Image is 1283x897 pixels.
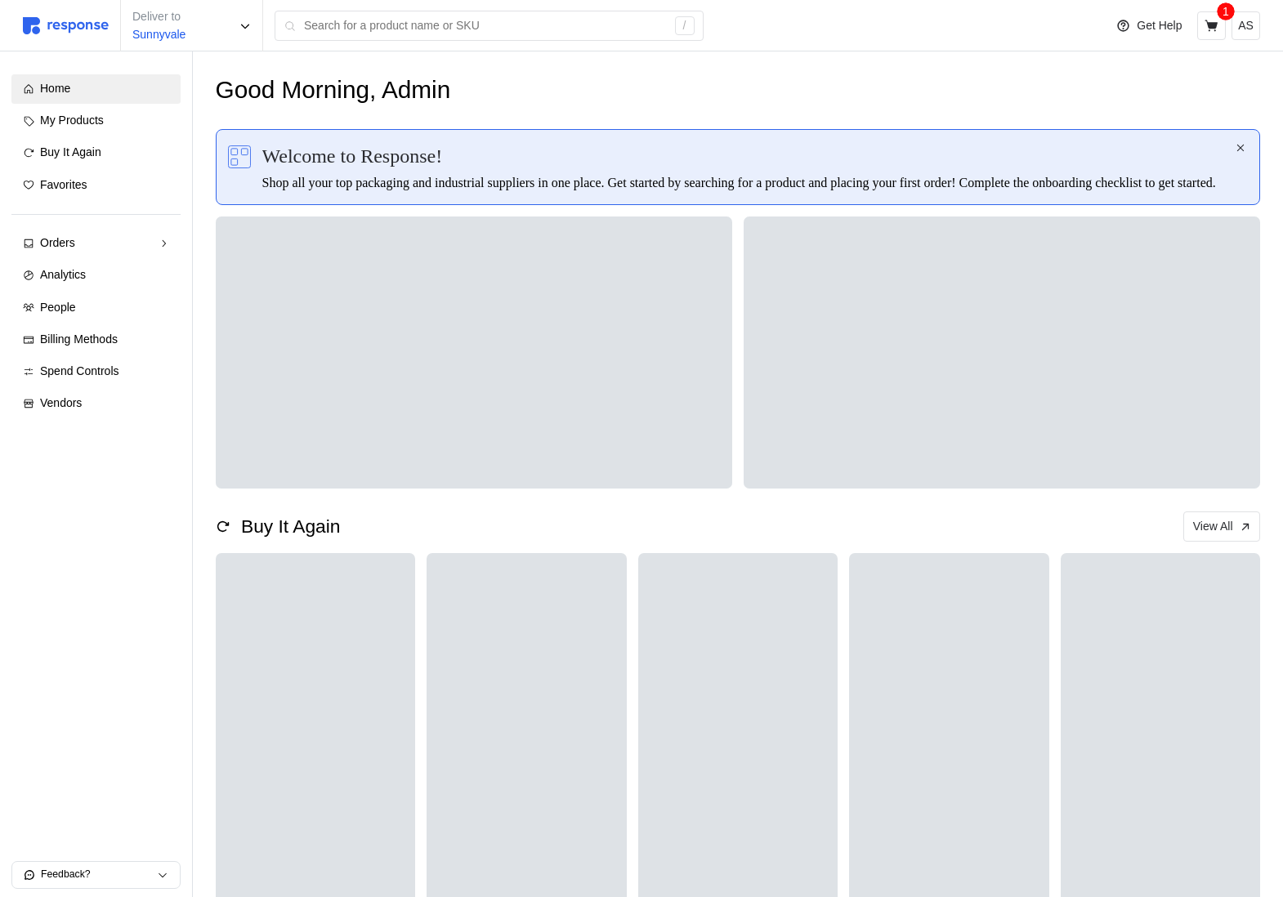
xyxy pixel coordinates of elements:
[40,234,152,252] div: Orders
[228,145,251,168] img: svg%3e
[1223,2,1229,20] p: 1
[40,145,101,158] span: Buy It Again
[304,11,666,41] input: Search for a product name or SKU
[40,301,76,314] span: People
[23,17,109,34] img: svg%3e
[40,82,70,95] span: Home
[11,293,181,323] a: People
[675,16,695,36] div: /
[12,862,180,888] button: Feedback?
[41,868,157,882] p: Feedback?
[40,332,118,346] span: Billing Methods
[1193,518,1233,536] p: View All
[40,396,82,409] span: Vendors
[11,74,181,104] a: Home
[1232,11,1260,40] button: AS
[11,325,181,355] a: Billing Methods
[1183,511,1260,542] button: View All
[132,26,186,44] p: Sunnyvale
[132,8,186,26] p: Deliver to
[40,114,104,127] span: My Products
[11,389,181,418] a: Vendors
[40,178,87,191] span: Favorites
[40,364,119,377] span: Spend Controls
[11,171,181,200] a: Favorites
[262,173,1234,193] div: Shop all your top packaging and industrial suppliers in one place. Get started by searching for a...
[216,74,451,106] h1: Good Morning, Admin
[1137,17,1182,35] p: Get Help
[40,268,86,281] span: Analytics
[11,229,181,258] a: Orders
[1238,17,1254,35] p: AS
[262,141,443,171] span: Welcome to Response!
[11,138,181,167] a: Buy It Again
[1106,11,1191,42] button: Get Help
[11,357,181,386] a: Spend Controls
[11,106,181,136] a: My Products
[11,261,181,290] a: Analytics
[241,514,340,539] h2: Buy It Again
